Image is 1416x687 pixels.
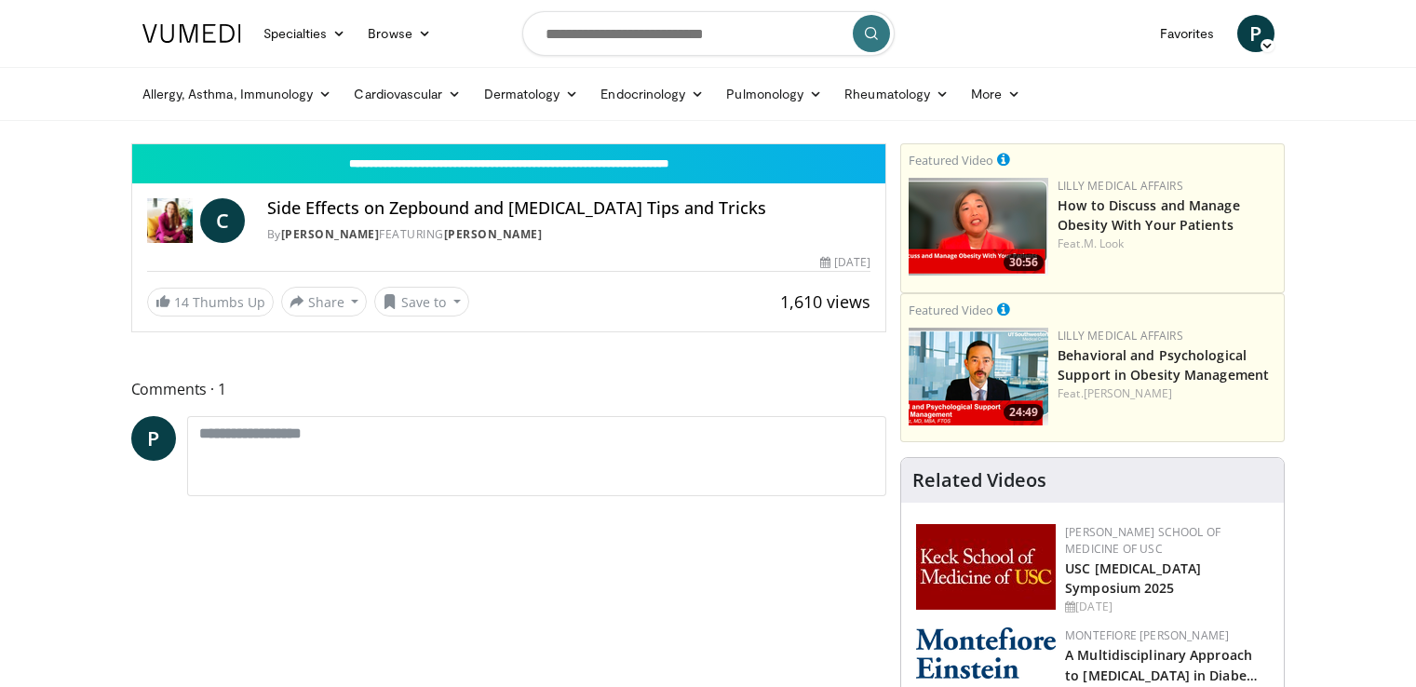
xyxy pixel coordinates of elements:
[1237,15,1274,52] a: P
[909,302,993,318] small: Featured Video
[147,198,193,243] img: Dr. Carolynn Francavilla
[200,198,245,243] a: C
[820,254,870,271] div: [DATE]
[1058,385,1276,402] div: Feat.
[1004,404,1044,421] span: 24:49
[1065,599,1269,615] div: [DATE]
[1058,236,1276,252] div: Feat.
[960,75,1032,113] a: More
[374,287,469,317] button: Save to
[916,524,1056,610] img: 7b941f1f-d101-407a-8bfa-07bd47db01ba.png.150x105_q85_autocrop_double_scale_upscale_version-0.2.jpg
[174,293,189,311] span: 14
[281,287,368,317] button: Share
[281,226,380,242] a: [PERSON_NAME]
[1065,646,1258,683] a: A Multidisciplinary Approach to [MEDICAL_DATA] in Diabe…
[267,198,870,219] h4: Side Effects on Zepbound and [MEDICAL_DATA] Tips and Tricks
[780,290,870,313] span: 1,610 views
[357,15,442,52] a: Browse
[1058,346,1269,384] a: Behavioral and Psychological Support in Obesity Management
[715,75,833,113] a: Pulmonology
[131,75,344,113] a: Allergy, Asthma, Immunology
[916,627,1056,679] img: b0142b4c-93a1-4b58-8f91-5265c282693c.png.150x105_q85_autocrop_double_scale_upscale_version-0.2.png
[1149,15,1226,52] a: Favorites
[147,288,274,317] a: 14 Thumbs Up
[909,178,1048,276] img: c98a6a29-1ea0-4bd5-8cf5-4d1e188984a7.png.150x105_q85_crop-smart_upscale.png
[909,328,1048,425] img: ba3304f6-7838-4e41-9c0f-2e31ebde6754.png.150x105_q85_crop-smart_upscale.png
[909,328,1048,425] a: 24:49
[142,24,241,43] img: VuMedi Logo
[1065,627,1229,643] a: Montefiore [PERSON_NAME]
[1058,178,1183,194] a: Lilly Medical Affairs
[1058,328,1183,343] a: Lilly Medical Affairs
[131,377,887,401] span: Comments 1
[589,75,715,113] a: Endocrinology
[833,75,960,113] a: Rheumatology
[1004,254,1044,271] span: 30:56
[1084,385,1172,401] a: [PERSON_NAME]
[473,75,590,113] a: Dermatology
[909,152,993,168] small: Featured Video
[912,469,1046,492] h4: Related Videos
[131,416,176,461] a: P
[1065,559,1201,597] a: USC [MEDICAL_DATA] Symposium 2025
[1058,196,1240,234] a: How to Discuss and Manage Obesity With Your Patients
[522,11,895,56] input: Search topics, interventions
[444,226,543,242] a: [PERSON_NAME]
[1084,236,1125,251] a: M. Look
[267,226,870,243] div: By FEATURING
[1065,524,1220,557] a: [PERSON_NAME] School of Medicine of USC
[252,15,357,52] a: Specialties
[909,178,1048,276] a: 30:56
[343,75,472,113] a: Cardiovascular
